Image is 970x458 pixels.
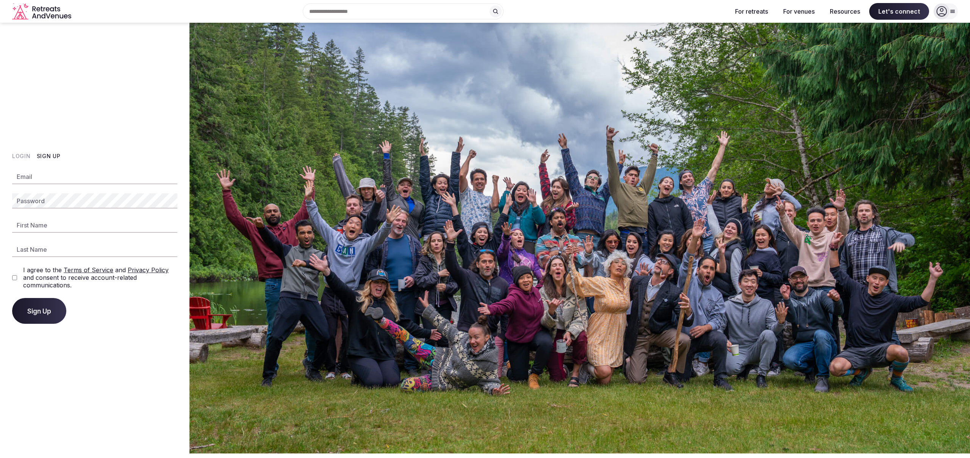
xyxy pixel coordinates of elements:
[12,3,73,20] svg: Retreats and Venues company logo
[27,307,51,315] span: Sign Up
[777,3,821,20] button: For venues
[37,152,61,160] button: Sign Up
[729,3,774,20] button: For retreats
[12,298,66,324] button: Sign Up
[824,3,866,20] button: Resources
[128,266,169,274] a: Privacy Policy
[12,3,73,20] a: Visit the homepage
[189,23,970,453] img: My Account Background
[64,266,113,274] a: Terms of Service
[869,3,929,20] span: Let's connect
[12,152,31,160] button: Login
[23,266,177,289] label: I agree to the and and consent to receive account-related communications.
